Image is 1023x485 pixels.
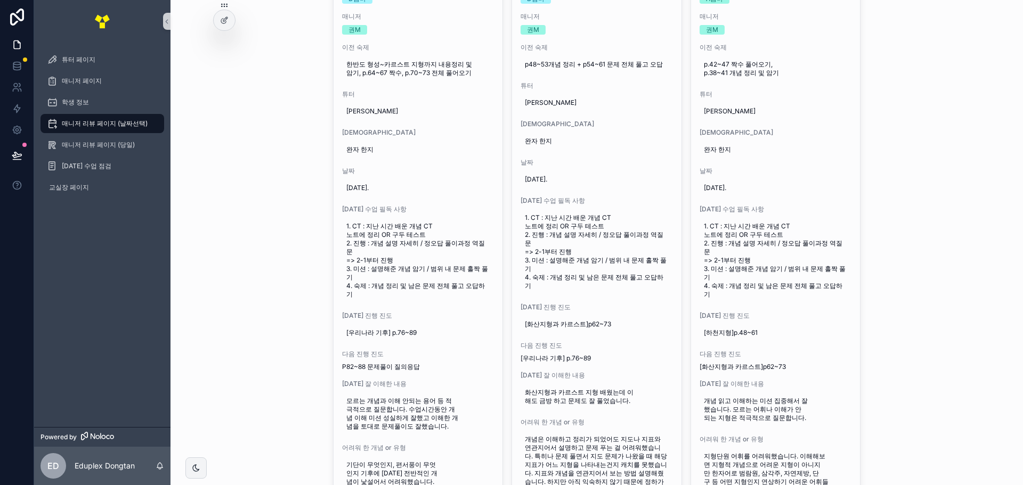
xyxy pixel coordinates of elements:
span: [우리나라 기후] p.76~89 [346,328,490,337]
span: 날짜 [521,158,673,167]
div: scrollable content [34,43,170,211]
span: 튜터 페이지 [62,55,95,64]
span: ED [47,459,59,472]
a: 튜터 페이지 [40,50,164,69]
span: [PERSON_NAME] [704,107,848,116]
img: App logo [94,13,111,30]
div: 권M [527,25,539,35]
span: [DEMOGRAPHIC_DATA] [700,128,852,137]
span: [화산지형과 카르스트]p62~73 [525,320,669,328]
span: [DATE]. [525,175,669,184]
span: 완자 한지 [346,145,490,154]
span: p48~53개념 정리 + p54~61 문제 전체 풀고 오답 [525,60,669,69]
span: 다음 진행 진도 [700,350,852,358]
a: [DATE] 수업 점검 [40,157,164,176]
span: [DATE] 진행 진도 [342,311,494,320]
span: 학생 정보 [62,98,89,106]
span: [DATE] 수업 필독 사항 [700,205,852,213]
span: 한반도 형성~카르스트 지형까지 내용정리 및 암기, p.64~67 짝수, p.70~73 전체 풀어오기 [346,60,490,77]
span: 매니저 [342,12,494,21]
span: [화산지형과 카르스트]p62~73 [700,363,852,371]
a: 교실장 페이지 [40,178,164,197]
span: 매니저 리뷰 페이지 (날짜선택) [62,119,148,128]
span: [DATE] 진행 진도 [700,311,852,320]
span: 완자 한지 [525,137,669,145]
span: 완자 한지 [704,145,848,154]
span: 매니저 [700,12,852,21]
span: [하천지형]p.48~61 [704,328,848,337]
span: 이전 숙제 [342,43,494,52]
span: 이전 숙제 [700,43,852,52]
span: [DEMOGRAPHIC_DATA] [521,120,673,128]
span: 매니저 [521,12,673,21]
span: 다음 진행 진도 [342,350,494,358]
span: 어려워 한 개념 or 유형 [342,443,494,452]
a: 학생 정보 [40,93,164,112]
span: 매니저 리뷰 페이지 (당일) [62,141,135,149]
span: [DATE]. [346,184,490,192]
span: 매니저 페이지 [62,77,102,85]
span: [DEMOGRAPHIC_DATA] [342,128,494,137]
span: [우리나라 기후] p.76~89 [521,354,673,363]
div: 권M [348,25,361,35]
span: 어려워 한 개념 or 유형 [521,418,673,426]
span: p.42~47 짝수 풀어오기, p.38~41 개념 정리 및 암기 [704,60,848,77]
span: 튜터 [521,81,673,90]
span: [PERSON_NAME] [346,107,490,116]
span: [DATE]. [704,184,848,192]
span: 모르는 개념과 이해 안되는 용어 등 적극적으로 질문합니다. 수업시간동안 개념 이해 미션 성실하게 잘했고 이해한 개념을 토대로 문제풀이도 잘했습니다. [346,397,490,431]
span: 화산지형과 카르스트 지형 배웠는데 이해도 금방 하고 문제도 잘 풀었습니다. [525,388,669,405]
span: 1. CT : 지난 시간 배운 개념 CT노트에 정리 OR 구두 테스트 2. 진행 : 개념 설명 자세히 / 정오답 풀이과정 역질문 => 2-1부터 진행 3. 미션 : 설명해준 ... [704,222,848,299]
span: 교실장 페이지 [49,183,89,192]
span: 튜터 [342,90,494,98]
span: 1. CT : 지난 시간 배운 개념 CT노트에 정리 OR 구두 테스트 2. 진행 : 개념 설명 자세히 / 정오답 풀이과정 역질문 => 2-1부터 진행 3. 미션 : 설명해준 ... [346,222,490,299]
span: [DATE] 수업 필독 사항 [521,196,673,205]
div: 권M [706,25,718,35]
span: 다음 진행 진도 [521,341,673,350]
span: 날짜 [342,167,494,175]
a: Powered by [34,427,170,447]
span: 날짜 [700,167,852,175]
span: [DATE] 잘 이해한 내용 [700,380,852,388]
a: 매니저 페이지 [40,71,164,91]
a: 매니저 리뷰 페이지 (당일) [40,135,164,154]
span: Powered by [40,433,77,441]
a: 매니저 리뷰 페이지 (날짜선택) [40,114,164,133]
span: [DATE] 수업 필독 사항 [342,205,494,213]
span: [DATE] 진행 진도 [521,303,673,311]
span: 튜터 [700,90,852,98]
span: 1. CT : 지난 시간 배운 개념 CT노트에 정리 OR 구두 테스트 2. 진행 : 개념 설명 자세히 / 정오답 풀이과정 역질문 => 2-1부터 진행 3. 미션 : 설명해준 ... [525,213,669,290]
span: [PERSON_NAME] [525,98,669,107]
span: P82~88 문제풀이 질의응답 [342,363,494,371]
span: [DATE] 잘 이해한 내용 [342,380,494,388]
span: [DATE] 잘 이해한 내용 [521,371,673,380]
span: 이전 숙제 [521,43,673,52]
span: [DATE] 수업 점검 [62,162,111,170]
span: 어려워 한 개념 or 유형 [700,435,852,443]
span: 개념 읽고 이해하는 미션 집중해서 잘했습니다. 모르는 어휘나 이해가 안되는 지형은 적극적으로 질문합니다. [704,397,848,422]
p: Eduplex Dongtan [75,461,135,471]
